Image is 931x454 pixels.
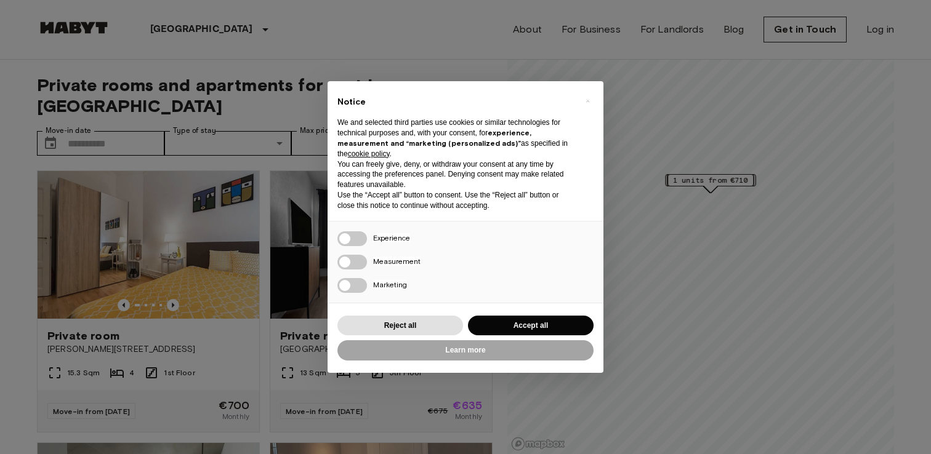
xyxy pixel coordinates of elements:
[337,96,574,108] h2: Notice
[578,91,597,111] button: Close this notice
[373,233,410,242] span: Experience
[337,316,463,336] button: Reject all
[337,340,594,360] button: Learn more
[337,159,574,190] p: You can freely give, deny, or withdraw your consent at any time by accessing the preferences pane...
[348,149,390,158] a: cookie policy
[337,117,574,159] p: We and selected third parties use cookies or similar technologies for technical purposes and, wit...
[337,128,531,148] strong: experience, measurement and “marketing (personalized ads)”
[373,257,421,266] span: Measurement
[468,316,594,336] button: Accept all
[586,94,590,108] span: ×
[373,280,407,289] span: Marketing
[337,190,574,211] p: Use the “Accept all” button to consent. Use the “Reject all” button or close this notice to conti...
